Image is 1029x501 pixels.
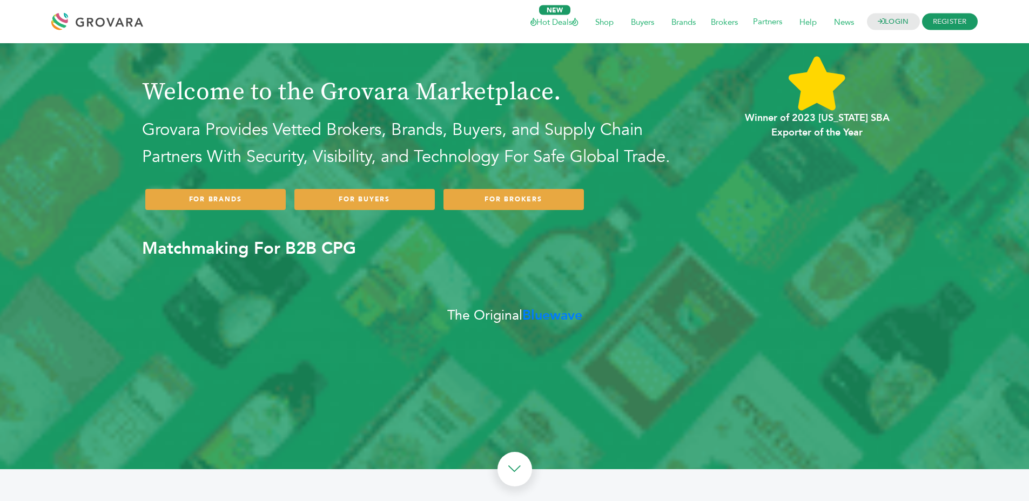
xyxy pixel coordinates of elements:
[443,189,584,210] a: FOR BROKERS
[294,189,435,210] a: FOR BUYERS
[588,11,621,32] span: Shop
[703,16,745,28] a: Brokers
[623,11,662,32] span: Buyers
[428,287,601,345] div: The Original
[745,111,890,139] b: Winner of 2023 [US_STATE] SBA Exporter of the Year
[142,117,688,170] h2: Grovara Provides Vetted Brokers, Brands, Buyers, and Supply Chain Partners With Security, Visibil...
[522,306,582,324] b: Bluewave
[922,13,978,30] span: REGISTER
[664,16,703,28] a: Brands
[826,11,862,32] span: News
[792,11,824,32] span: Help
[867,13,920,30] a: LOGIN
[664,11,703,32] span: Brands
[142,49,688,107] h1: Welcome to the Grovara Marketplace.
[792,16,824,28] a: Help
[703,11,745,32] span: Brokers
[523,11,586,32] span: Hot Deals
[588,16,621,28] a: Shop
[523,16,586,28] a: Hot Deals
[623,16,662,28] a: Buyers
[142,237,356,260] b: Matchmaking For B2B CPG
[145,189,286,210] a: FOR BRANDS
[826,16,862,28] a: News
[745,9,790,35] span: Partners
